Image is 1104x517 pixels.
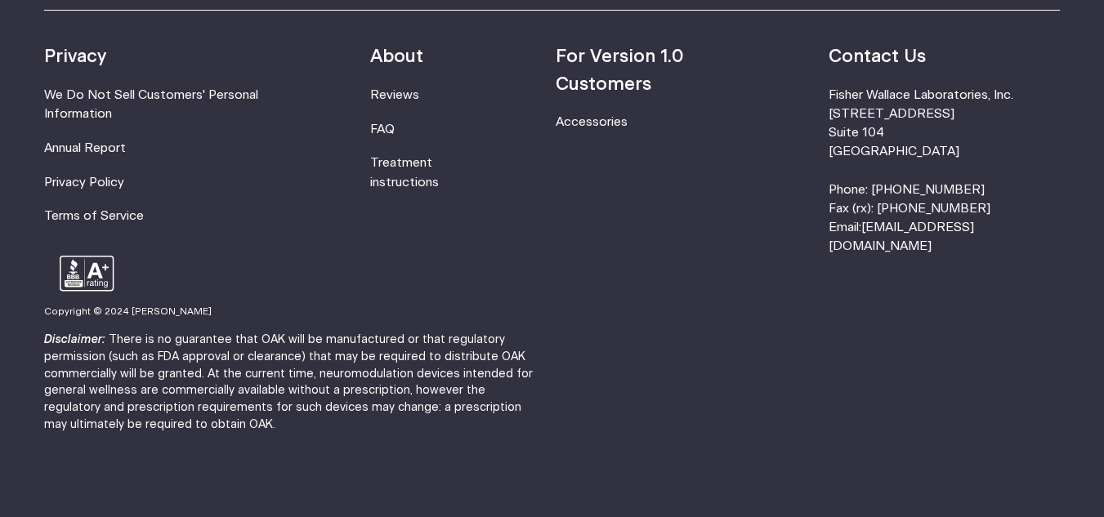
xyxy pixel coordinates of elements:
[556,47,684,92] strong: For Version 1.0 Customers
[370,123,395,136] a: FAQ
[556,116,628,128] a: Accessories
[829,47,926,65] strong: Contact Us
[829,86,1060,256] li: Fisher Wallace Laboratories, Inc. [STREET_ADDRESS] Suite 104 [GEOGRAPHIC_DATA] Phone: [PHONE_NUMB...
[44,47,106,65] strong: Privacy
[370,47,423,65] strong: About
[44,307,212,316] small: Copyright © 2024 [PERSON_NAME]
[370,157,439,188] a: Treatment instructions
[370,89,419,101] a: Reviews
[44,332,544,434] p: There is no guarantee that OAK will be manufactured or that regulatory permission (such as FDA ap...
[44,89,258,120] a: We Do Not Sell Customers' Personal Information
[44,210,144,222] a: Terms of Service
[829,221,974,252] a: [EMAIL_ADDRESS][DOMAIN_NAME]
[44,334,105,345] strong: Disclaimer:
[44,176,124,189] a: Privacy Policy
[44,142,126,154] a: Annual Report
